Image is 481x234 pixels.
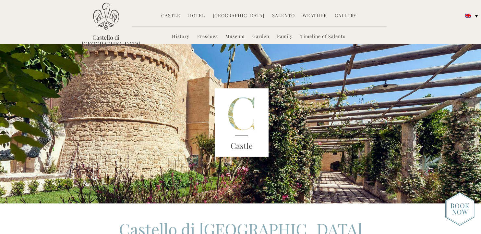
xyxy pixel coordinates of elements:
a: Gallery [335,12,356,20]
a: Castle [161,12,180,20]
a: Salento [272,12,295,20]
a: Garden [252,33,269,41]
a: History [172,33,189,41]
img: new-booknow.png [445,192,475,226]
a: Hotel [188,12,205,20]
a: Family [277,33,293,41]
a: [GEOGRAPHIC_DATA] [213,12,264,20]
img: castle-letter.png [215,88,269,157]
a: Museum [225,33,245,41]
a: Castello di [GEOGRAPHIC_DATA] [82,34,130,47]
h3: Castle [215,140,269,152]
img: English [465,14,471,18]
img: Castello di Ugento [93,3,119,30]
a: Frescoes [197,33,218,41]
a: Timeline of Salento [300,33,346,41]
a: Weather [303,12,327,20]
